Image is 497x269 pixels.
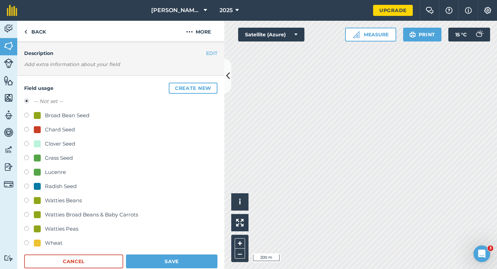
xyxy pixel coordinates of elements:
iframe: Intercom live chat [474,245,490,262]
button: Create new [169,83,217,94]
img: svg+xml;base64,PD94bWwgdmVyc2lvbj0iMS4wIiBlbmNvZGluZz0idXRmLTgiPz4KPCEtLSBHZW5lcmF0b3I6IEFkb2JlIE... [4,58,13,68]
button: Measure [345,28,396,41]
div: Broad Bean Seed [45,111,89,120]
img: svg+xml;base64,PHN2ZyB4bWxucz0iaHR0cDovL3d3dy53My5vcmcvMjAwMC9zdmciIHdpZHRoPSIxNyIgaGVpZ2h0PSIxNy... [465,6,472,15]
button: i [231,193,248,211]
em: Add extra information about your field [24,61,120,67]
img: svg+xml;base64,PHN2ZyB4bWxucz0iaHR0cDovL3d3dy53My5vcmcvMjAwMC9zdmciIHdpZHRoPSIyMCIgaGVpZ2h0PSIyNC... [186,28,193,36]
div: Lucenre [45,168,66,176]
span: 15 ° C [455,28,467,41]
img: svg+xml;base64,PD94bWwgdmVyc2lvbj0iMS4wIiBlbmNvZGluZz0idXRmLTgiPz4KPCEtLSBHZW5lcmF0b3I6IEFkb2JlIE... [4,162,13,172]
img: A question mark icon [445,7,453,14]
img: svg+xml;base64,PD94bWwgdmVyc2lvbj0iMS4wIiBlbmNvZGluZz0idXRmLTgiPz4KPCEtLSBHZW5lcmF0b3I6IEFkb2JlIE... [4,110,13,120]
img: svg+xml;base64,PD94bWwgdmVyc2lvbj0iMS4wIiBlbmNvZGluZz0idXRmLTgiPz4KPCEtLSBHZW5lcmF0b3I6IEFkb2JlIE... [472,28,486,41]
img: fieldmargin Logo [7,5,17,16]
div: Grass Seed [45,154,73,162]
button: Save [126,254,217,268]
img: Ruler icon [353,31,360,38]
div: Radish Seed [45,182,77,191]
a: Upgrade [373,5,413,16]
h4: Field usage [24,83,217,94]
button: + [235,238,245,249]
button: Print [403,28,442,41]
img: svg+xml;base64,PHN2ZyB4bWxucz0iaHR0cDovL3d3dy53My5vcmcvMjAwMC9zdmciIHdpZHRoPSI5IiBoZWlnaHQ9IjI0Ii... [24,28,27,36]
img: svg+xml;base64,PHN2ZyB4bWxucz0iaHR0cDovL3d3dy53My5vcmcvMjAwMC9zdmciIHdpZHRoPSIxOSIgaGVpZ2h0PSIyNC... [409,30,416,39]
div: Watties Beans [45,196,82,205]
span: 3 [488,245,493,251]
button: 15 °C [448,28,490,41]
button: Satellite (Azure) [238,28,304,41]
button: Cancel [24,254,123,268]
div: Clover Seed [45,140,75,148]
span: 2025 [220,6,233,15]
img: svg+xml;base64,PHN2ZyB4bWxucz0iaHR0cDovL3d3dy53My5vcmcvMjAwMC9zdmciIHdpZHRoPSI1NiIgaGVpZ2h0PSI2MC... [4,41,13,51]
img: svg+xml;base64,PD94bWwgdmVyc2lvbj0iMS4wIiBlbmNvZGluZz0idXRmLTgiPz4KPCEtLSBHZW5lcmF0b3I6IEFkb2JlIE... [4,255,13,261]
div: Watties Peas [45,225,78,233]
div: Wheat [45,239,62,247]
img: svg+xml;base64,PD94bWwgdmVyc2lvbj0iMS4wIiBlbmNvZGluZz0idXRmLTgiPz4KPCEtLSBHZW5lcmF0b3I6IEFkb2JlIE... [4,24,13,34]
div: Chard Seed [45,126,75,134]
img: svg+xml;base64,PD94bWwgdmVyc2lvbj0iMS4wIiBlbmNvZGluZz0idXRmLTgiPz4KPCEtLSBHZW5lcmF0b3I6IEFkb2JlIE... [4,145,13,155]
img: svg+xml;base64,PD94bWwgdmVyc2lvbj0iMS4wIiBlbmNvZGluZz0idXRmLTgiPz4KPCEtLSBHZW5lcmF0b3I6IEFkb2JlIE... [4,127,13,138]
img: svg+xml;base64,PD94bWwgdmVyc2lvbj0iMS4wIiBlbmNvZGluZz0idXRmLTgiPz4KPCEtLSBHZW5lcmF0b3I6IEFkb2JlIE... [4,179,13,189]
button: EDIT [206,49,217,57]
img: svg+xml;base64,PHN2ZyB4bWxucz0iaHR0cDovL3d3dy53My5vcmcvMjAwMC9zdmciIHdpZHRoPSI1NiIgaGVpZ2h0PSI2MC... [4,75,13,86]
img: A cog icon [484,7,492,14]
label: -- Not set -- [34,97,63,105]
img: Four arrows, one pointing top left, one top right, one bottom right and the last bottom left [236,219,244,226]
button: More [173,21,224,41]
span: i [239,197,241,206]
span: [PERSON_NAME] & Sons [151,6,201,15]
div: Watties Broad Beans & Baby Carrots [45,211,138,219]
img: Two speech bubbles overlapping with the left bubble in the forefront [426,7,434,14]
img: svg+xml;base64,PHN2ZyB4bWxucz0iaHR0cDovL3d3dy53My5vcmcvMjAwMC9zdmciIHdpZHRoPSI1NiIgaGVpZ2h0PSI2MC... [4,93,13,103]
a: Back [17,21,53,41]
h4: Description [24,49,217,57]
button: – [235,249,245,259]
